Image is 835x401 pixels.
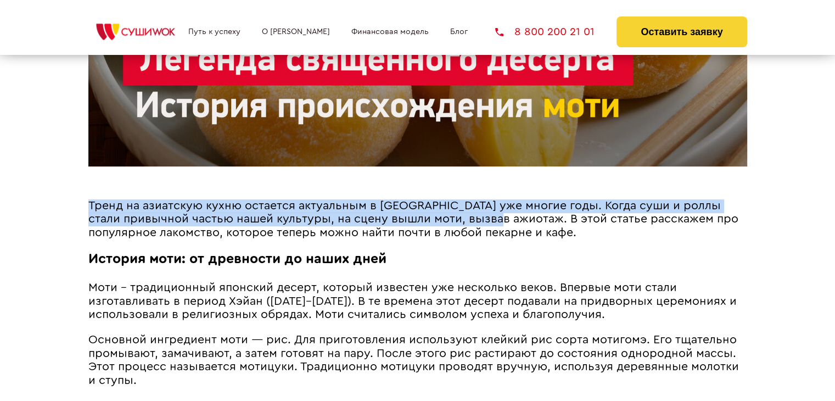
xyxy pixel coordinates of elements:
span: Основной ингредиент моти ― рис. Для приготовления используют клейкий рис сорта мотигомэ. Его тщат... [88,334,739,386]
span: 8 800 200 21 01 [514,26,595,37]
a: Путь к успеху [188,27,240,36]
a: 8 800 200 21 01 [495,26,595,37]
span: Тренд на азиатскую кухню остается актуальным в [GEOGRAPHIC_DATA] уже многие годы. Когда суши и ро... [88,200,738,238]
span: История моти: от древности до наших дней [88,252,386,266]
button: Оставить заявку [617,16,747,47]
a: Блог [450,27,468,36]
a: О [PERSON_NAME] [262,27,330,36]
span: Моти – традиционный японский десерт, который известен уже несколько веков. Впервые моти стали изг... [88,282,737,320]
a: Финансовая модель [351,27,429,36]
